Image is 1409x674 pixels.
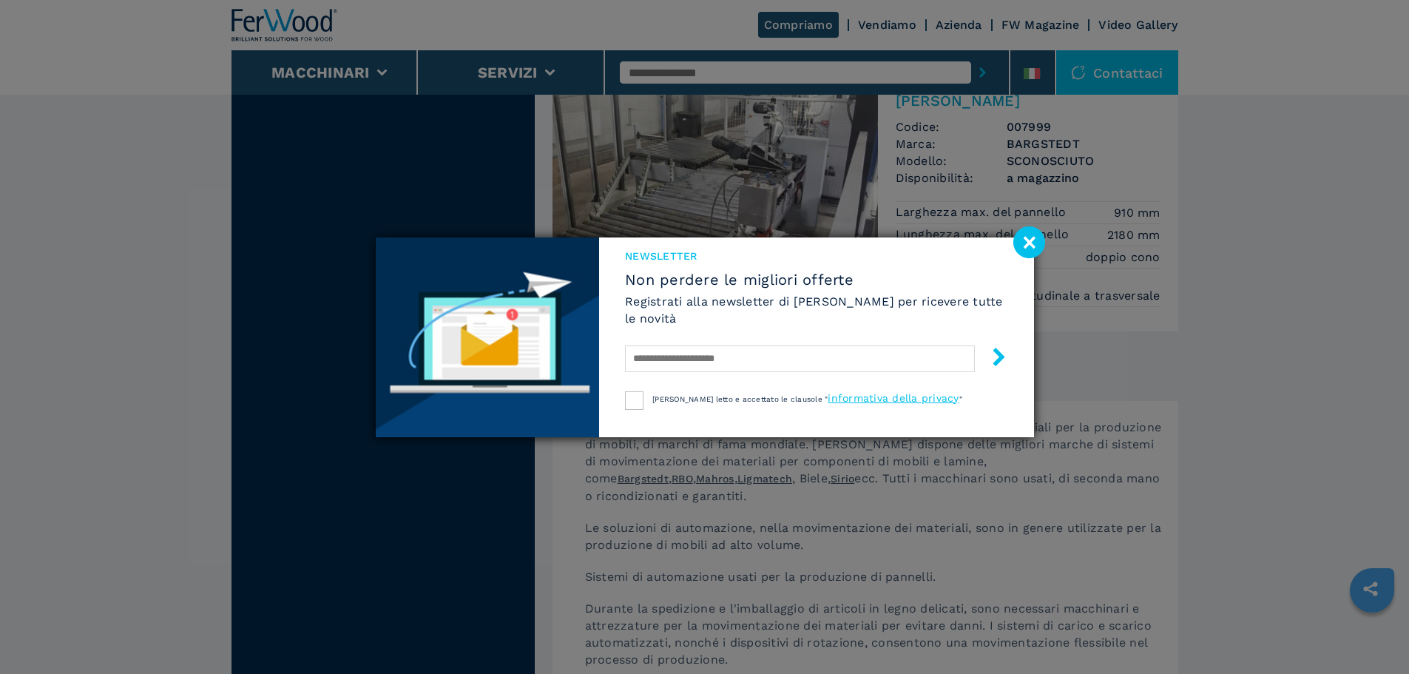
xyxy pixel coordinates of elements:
[625,271,1007,289] span: Non perdere le migliori offerte
[828,392,959,404] a: informativa della privacy
[376,237,600,437] img: Newsletter image
[975,342,1008,377] button: submit-button
[625,293,1007,327] h6: Registrati alla newsletter di [PERSON_NAME] per ricevere tutte le novità
[625,249,1007,263] span: NEWSLETTER
[652,395,828,403] span: [PERSON_NAME] letto e accettato le clausole "
[959,395,962,403] span: "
